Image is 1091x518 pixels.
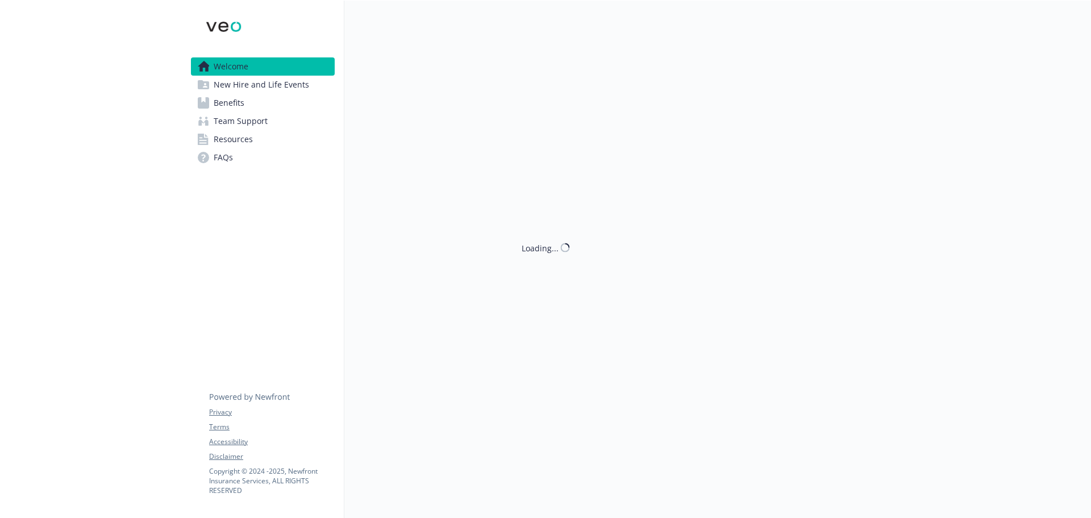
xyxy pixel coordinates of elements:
[191,76,335,94] a: New Hire and Life Events
[214,148,233,167] span: FAQs
[522,242,559,254] div: Loading...
[191,148,335,167] a: FAQs
[214,112,268,130] span: Team Support
[191,57,335,76] a: Welcome
[209,451,334,462] a: Disclaimer
[214,76,309,94] span: New Hire and Life Events
[214,94,244,112] span: Benefits
[214,130,253,148] span: Resources
[191,112,335,130] a: Team Support
[209,407,334,417] a: Privacy
[214,57,248,76] span: Welcome
[209,422,334,432] a: Terms
[209,466,334,495] p: Copyright © 2024 - 2025 , Newfront Insurance Services, ALL RIGHTS RESERVED
[191,94,335,112] a: Benefits
[191,130,335,148] a: Resources
[209,437,334,447] a: Accessibility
